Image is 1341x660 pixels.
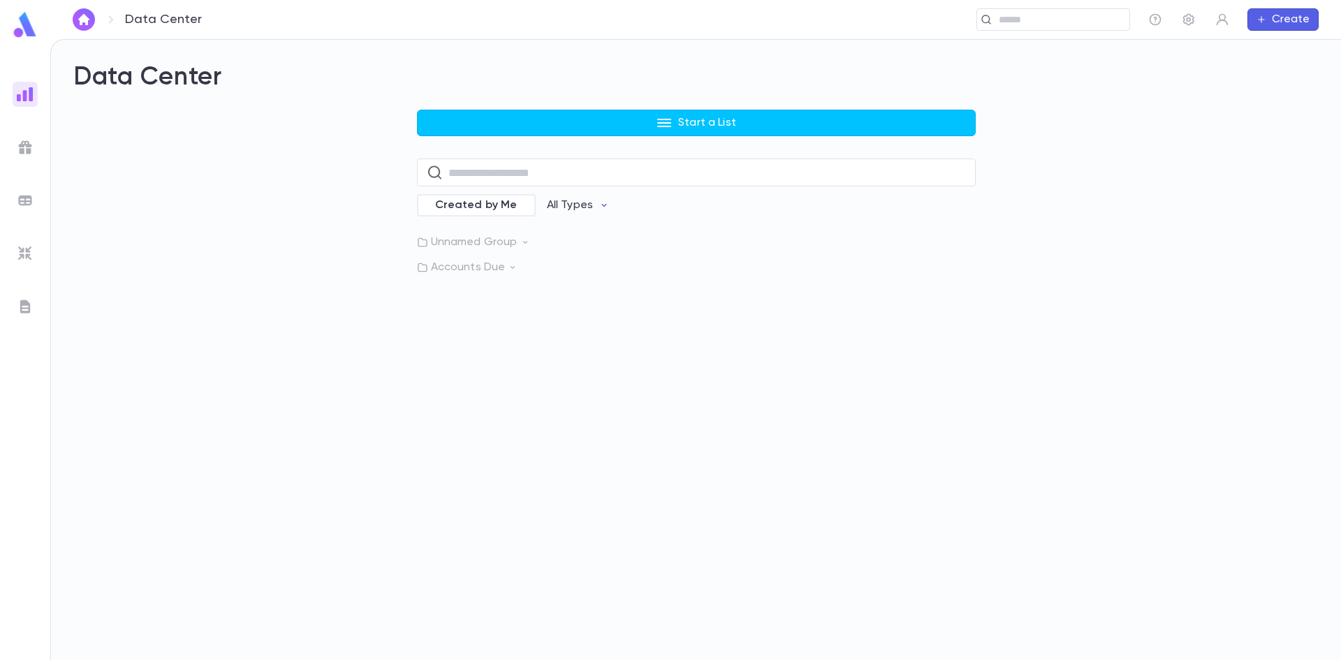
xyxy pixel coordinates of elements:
[417,235,976,249] p: Unnamed Group
[17,245,34,262] img: imports_grey.530a8a0e642e233f2baf0ef88e8c9fcb.svg
[73,62,1319,93] h2: Data Center
[417,194,536,217] div: Created by Me
[17,86,34,103] img: reports_gradient.dbe2566a39951672bc459a78b45e2f92.svg
[17,298,34,315] img: letters_grey.7941b92b52307dd3b8a917253454ce1c.svg
[1247,8,1319,31] button: Create
[17,192,34,209] img: batches_grey.339ca447c9d9533ef1741baa751efc33.svg
[427,198,526,212] span: Created by Me
[678,116,736,130] p: Start a List
[417,110,976,136] button: Start a List
[536,192,621,219] button: All Types
[417,261,976,274] p: Accounts Due
[547,198,593,212] p: All Types
[17,139,34,156] img: campaigns_grey.99e729a5f7ee94e3726e6486bddda8f1.svg
[125,12,202,27] p: Data Center
[11,11,39,38] img: logo
[75,14,92,25] img: home_white.a664292cf8c1dea59945f0da9f25487c.svg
